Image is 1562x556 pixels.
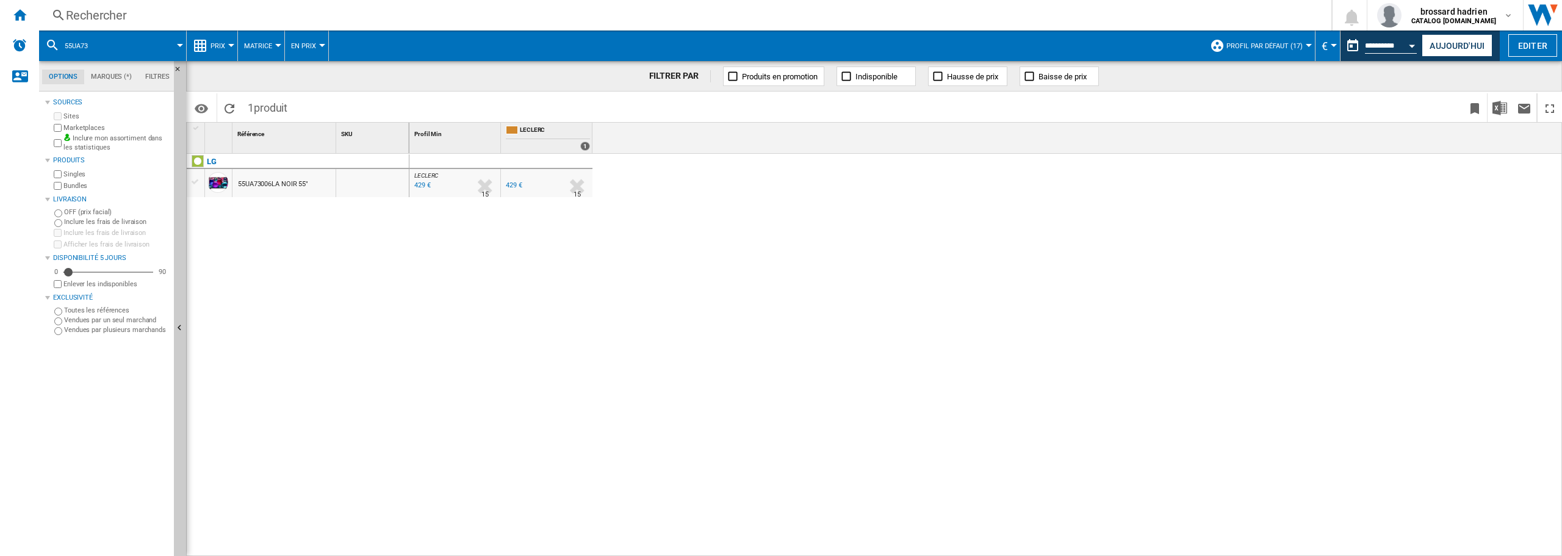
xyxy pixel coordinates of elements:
button: Aujourd'hui [1422,34,1492,57]
div: 55UA73006LA NOIR 55" [238,170,308,198]
div: 429 € [504,179,522,192]
div: Disponibilité 5 Jours [53,253,169,263]
button: md-calendar [1341,34,1365,58]
div: Ce rapport est basé sur une date antérieure à celle d'aujourd'hui. [1341,31,1419,61]
div: Référence Sort None [235,123,336,142]
div: Livraison [53,195,169,204]
div: FILTRER PAR [649,70,711,82]
input: Vendues par un seul marchand [54,317,62,325]
span: 55UA73 [65,42,88,50]
div: Sort None [235,123,336,142]
button: Créer un favoris [1463,93,1487,122]
md-slider: Disponibilité [63,266,153,278]
div: SKU Sort None [339,123,409,142]
label: Enlever les indisponibles [63,280,169,289]
div: 0 [51,267,61,276]
span: Prix [211,42,225,50]
input: Afficher les frais de livraison [54,280,62,288]
label: Singles [63,170,169,179]
img: mysite-bg-18x18.png [63,134,71,141]
input: Sites [54,112,62,120]
div: 55UA73 [45,31,180,61]
button: Profil par défaut (17) [1226,31,1309,61]
span: LECLERC [520,126,590,136]
button: Recharger [217,93,242,122]
div: Délai de livraison : 15 jours [574,189,581,201]
div: LECLERC 1 offers sold by LECLERC [503,123,592,153]
button: Télécharger au format Excel [1488,93,1512,122]
button: Prix [211,31,231,61]
div: Sort None [207,123,232,142]
md-tab-item: Filtres [139,70,176,84]
div: 1 offers sold by LECLERC [580,142,590,151]
button: € [1322,31,1334,61]
div: 429 € [506,181,522,189]
button: Envoyer ce rapport par email [1512,93,1536,122]
span: Profil Min [414,131,442,137]
md-menu: Currency [1315,31,1341,61]
span: Produits en promotion [742,72,818,81]
span: En Prix [291,42,316,50]
div: Sort None [412,123,500,142]
span: SKU [341,131,353,137]
div: Sources [53,98,169,107]
label: Inclure les frais de livraison [64,217,169,226]
label: Vendues par un seul marchand [64,316,169,325]
b: CATALOG [DOMAIN_NAME] [1411,17,1496,25]
img: profile.jpg [1377,3,1402,27]
input: Inclure mon assortiment dans les statistiques [54,135,62,151]
md-tab-item: Options [42,70,84,84]
label: Inclure les frais de livraison [63,228,169,237]
md-tab-item: Marques (*) [84,70,139,84]
span: brossard hadrien [1411,5,1496,18]
input: Toutes les références [54,308,62,316]
input: Inclure les frais de livraison [54,219,62,227]
div: Profil Min Sort None [412,123,500,142]
label: Bundles [63,181,169,190]
span: Référence [237,131,264,137]
button: Matrice [244,31,278,61]
input: Singles [54,170,62,178]
span: Matrice [244,42,272,50]
input: Afficher les frais de livraison [54,240,62,248]
div: Produits [53,156,169,165]
div: Exclusivité [53,293,169,303]
button: Masquer [174,61,189,83]
label: Toutes les références [64,306,169,315]
div: Prix [193,31,231,61]
label: Sites [63,112,169,121]
input: Inclure les frais de livraison [54,229,62,237]
div: Mise à jour : vendredi 22 août 2025 01:20 [412,179,431,192]
input: Marketplaces [54,124,62,132]
button: Plein écran [1538,93,1562,122]
button: 55UA73 [65,31,100,61]
input: Vendues par plusieurs marchands [54,327,62,335]
input: Bundles [54,182,62,190]
button: Hausse de prix [928,67,1007,86]
span: Hausse de prix [947,72,998,81]
img: excel-24x24.png [1492,101,1507,115]
span: € [1322,40,1328,52]
span: 1 [242,93,293,119]
img: alerts-logo.svg [12,38,27,52]
button: Baisse de prix [1020,67,1099,86]
button: Indisponible [837,67,916,86]
label: OFF (prix facial) [64,208,169,217]
label: Inclure mon assortiment dans les statistiques [63,134,169,153]
span: LECLERC [414,172,438,179]
button: Produits en promotion [723,67,824,86]
button: Open calendar [1402,33,1423,55]
div: Profil par défaut (17) [1210,31,1309,61]
div: 90 [156,267,169,276]
span: Profil par défaut (17) [1226,42,1303,50]
label: Vendues par plusieurs marchands [64,325,169,334]
button: Options [189,97,214,119]
span: produit [254,101,287,114]
div: Rechercher [66,7,1300,24]
input: OFF (prix facial) [54,209,62,217]
span: Indisponible [855,72,898,81]
div: Sort None [339,123,409,142]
